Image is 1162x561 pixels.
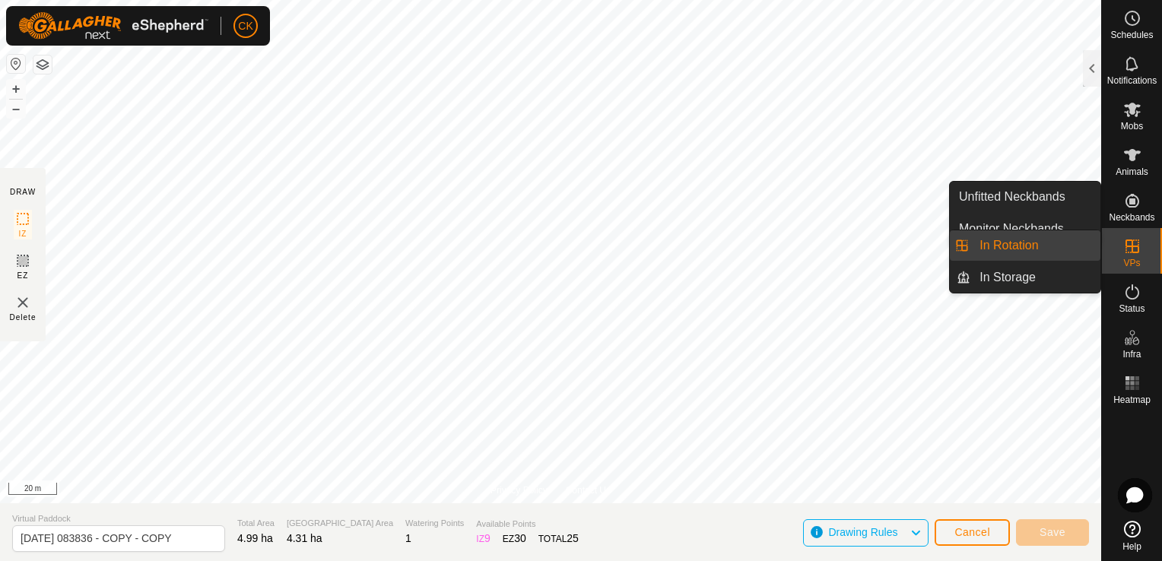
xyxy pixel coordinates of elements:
[954,526,990,538] span: Cancel
[17,270,29,281] span: EZ
[7,100,25,118] button: –
[1102,515,1162,557] a: Help
[935,519,1010,546] button: Cancel
[950,230,1100,261] li: In Rotation
[1122,350,1141,359] span: Infra
[1040,526,1065,538] span: Save
[1116,167,1148,176] span: Animals
[12,512,225,525] span: Virtual Paddock
[538,531,579,547] div: TOTAL
[567,532,579,544] span: 25
[970,262,1100,293] a: In Storage
[237,517,275,530] span: Total Area
[238,18,252,34] span: CK
[959,220,1064,238] span: Monitor Neckbands
[959,188,1065,206] span: Unfitted Neckbands
[979,268,1036,287] span: In Storage
[405,532,411,544] span: 1
[19,228,27,239] span: IZ
[287,532,322,544] span: 4.31 ha
[476,531,490,547] div: IZ
[476,518,579,531] span: Available Points
[287,517,393,530] span: [GEOGRAPHIC_DATA] Area
[1107,76,1157,85] span: Notifications
[950,262,1100,293] li: In Storage
[1113,395,1151,404] span: Heatmap
[950,182,1100,212] a: Unfitted Neckbands
[979,236,1038,255] span: In Rotation
[566,483,611,497] a: Contact Us
[1109,213,1154,222] span: Neckbands
[1016,519,1089,546] button: Save
[828,526,897,538] span: Drawing Rules
[18,12,208,40] img: Gallagher Logo
[1119,304,1145,313] span: Status
[405,517,464,530] span: Watering Points
[14,293,32,312] img: VP
[503,531,526,547] div: EZ
[237,532,273,544] span: 4.99 ha
[10,312,37,323] span: Delete
[970,230,1100,261] a: In Rotation
[7,55,25,73] button: Reset Map
[1123,258,1140,268] span: VPs
[950,214,1100,244] a: Monitor Neckbands
[1110,30,1153,40] span: Schedules
[1122,542,1141,551] span: Help
[514,532,526,544] span: 30
[491,483,548,497] a: Privacy Policy
[1121,122,1143,131] span: Mobs
[484,532,491,544] span: 9
[7,80,25,98] button: +
[33,55,52,74] button: Map Layers
[10,186,36,198] div: DRAW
